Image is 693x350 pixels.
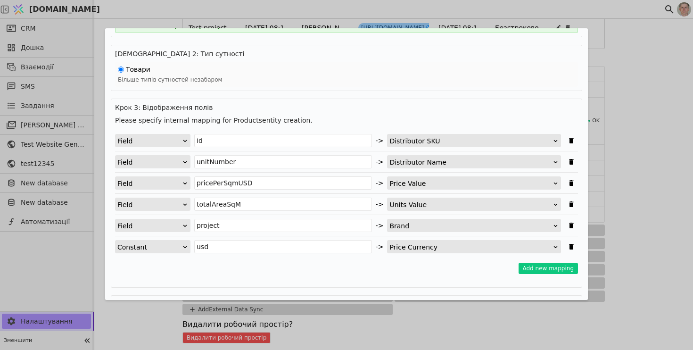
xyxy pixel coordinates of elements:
input: From field key [194,155,372,168]
div: Brand [389,219,553,233]
div: Field [117,219,182,233]
input: From field key [194,134,372,147]
span: -> [376,200,384,209]
input: From field key [194,219,372,232]
span: -> [376,242,384,252]
div: Field [117,134,182,148]
span: -> [376,178,384,188]
div: Price Value [389,177,553,190]
h4: [DEMOGRAPHIC_DATA] 4: Метод синхронізації [115,300,578,309]
button: Add new mapping [519,263,578,274]
div: Price Currency [389,241,553,254]
div: Units Value [389,198,553,211]
p: Більше типів сутностей незабаром [118,75,575,84]
div: Field [117,156,182,169]
span: -> [376,136,384,146]
input: From field key [194,176,372,190]
div: Field [117,177,182,190]
div: Distributor SKU [389,134,553,148]
input: From field key [194,198,372,211]
span: -> [376,221,384,231]
h4: [DEMOGRAPHIC_DATA] 2: Тип сутності [115,49,578,59]
div: Field [117,198,182,211]
h4: Крок 3: Відображення полів [115,103,578,113]
div: Distributor Name [389,156,553,169]
div: Constant [117,241,182,254]
span: -> [376,157,384,167]
input: Constant value [194,240,372,253]
h4: Please specify internal mapping for Products entity creation. [115,116,578,125]
span: Товари [126,65,150,75]
div: Edit Project [105,28,588,300]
